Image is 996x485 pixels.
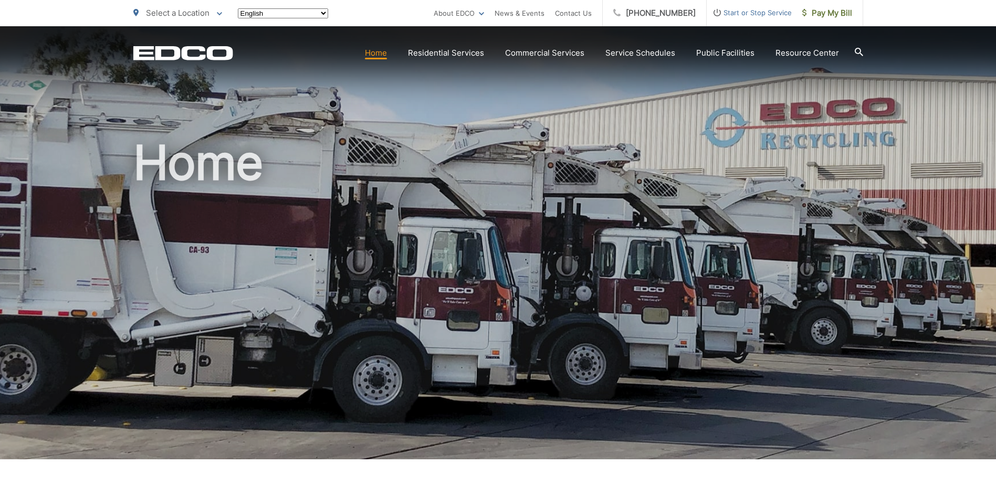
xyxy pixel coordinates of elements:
[775,47,839,59] a: Resource Center
[238,8,328,18] select: Select a language
[146,8,209,18] span: Select a Location
[408,47,484,59] a: Residential Services
[555,7,592,19] a: Contact Us
[133,136,863,469] h1: Home
[434,7,484,19] a: About EDCO
[802,7,852,19] span: Pay My Bill
[495,7,544,19] a: News & Events
[605,47,675,59] a: Service Schedules
[696,47,754,59] a: Public Facilities
[505,47,584,59] a: Commercial Services
[365,47,387,59] a: Home
[133,46,233,60] a: EDCD logo. Return to the homepage.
